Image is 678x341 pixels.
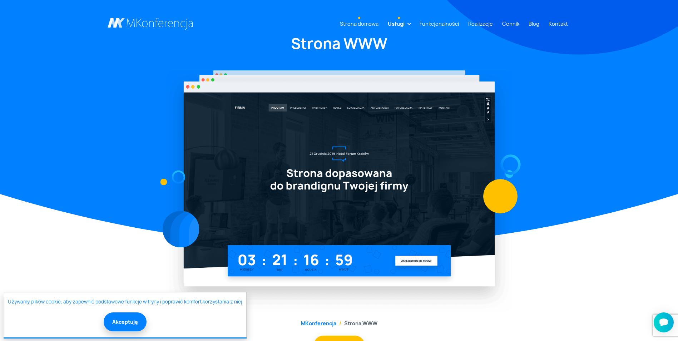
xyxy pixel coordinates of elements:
li: Strona WWW [336,320,377,327]
a: Blog [526,17,542,30]
a: Kontakt [546,17,571,30]
a: Funkcjonalności [417,17,462,30]
nav: breadcrumb [108,320,571,327]
a: Usługi [385,17,407,30]
a: MKonferencja [301,320,336,327]
img: Graficzny element strony [162,211,199,248]
button: Akceptuję [104,312,147,331]
a: Strona domowa [337,17,381,30]
h1: Strona WWW [108,34,571,53]
a: Realizacje [465,17,496,30]
img: Graficzny element strony [505,170,513,178]
img: Graficzny element strony [483,179,518,213]
a: Używamy plików cookie, aby zapewnić podstawowe funkcje witryny i poprawić komfort korzystania z niej [8,298,242,306]
img: Graficzny element strony [160,178,167,185]
iframe: Smartsupp widget button [654,312,674,332]
a: Cennik [499,17,522,30]
img: Strona WWW [167,70,512,311]
img: Graficzny element strony [496,150,525,179]
img: Graficzny element strony [172,170,185,184]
